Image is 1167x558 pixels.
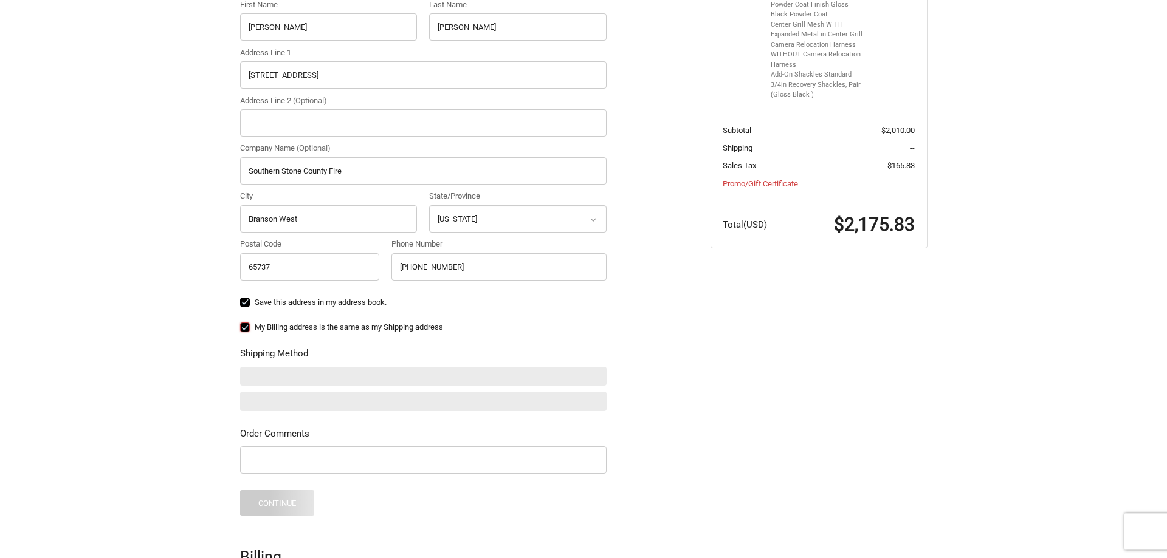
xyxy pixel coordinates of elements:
iframe: Chat Widget [1106,500,1167,558]
button: Continue [240,490,315,516]
label: Phone Number [391,238,607,250]
legend: Order Comments [240,427,309,446]
small: (Optional) [297,143,331,152]
label: City [240,190,418,202]
label: State/Province [429,190,607,202]
span: Subtotal [723,126,751,135]
span: Total (USD) [723,219,767,230]
span: $2,010.00 [881,126,915,135]
span: $165.83 [887,161,915,170]
label: Address Line 2 [240,95,607,107]
label: Save this address in my address book. [240,298,607,307]
li: Add-On Shackles Standard 3/4in Recovery Shackles, Pair (Gloss Black ) [771,70,864,100]
label: My Billing address is the same as my Shipping address [240,322,607,332]
label: Company Name [240,142,607,154]
label: Postal Code [240,238,380,250]
span: $2,175.83 [834,214,915,235]
a: Promo/Gift Certificate [723,179,798,188]
span: Sales Tax [723,161,756,170]
li: Center Grill Mesh WITH Expanded Metal in Center Grill [771,20,864,40]
span: -- [910,143,915,152]
li: Camera Relocation Harness WITHOUT Camera Relocation Harness [771,40,864,70]
label: Address Line 1 [240,47,607,59]
legend: Shipping Method [240,347,308,366]
span: Shipping [723,143,752,152]
small: (Optional) [293,96,327,105]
